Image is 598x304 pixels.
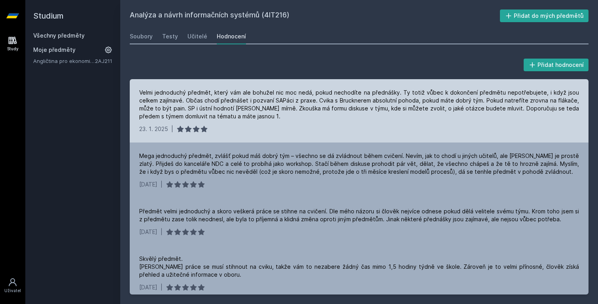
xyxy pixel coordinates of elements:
a: Soubory [130,28,153,44]
a: Všechny předměty [33,32,85,39]
div: Uživatel [4,288,21,294]
div: | [161,283,163,291]
div: [DATE] [139,180,157,188]
a: Testy [162,28,178,44]
div: | [161,228,163,236]
div: Mega jednoduchý předmět, zvlášť pokud máš dobrý tým – všechno se dá zvládnout během cvičení. Neví... [139,152,579,176]
div: Soubory [130,32,153,40]
div: | [161,180,163,188]
button: Přidat do mých předmětů [500,9,589,22]
a: Study [2,32,24,56]
h2: Analýza a návrh informačních systémů (4IT216) [130,9,500,22]
div: Hodnocení [217,32,246,40]
a: Angličtina pro ekonomická studia 1 (B2/C1) [33,57,95,65]
a: Hodnocení [217,28,246,44]
div: | [171,125,173,133]
div: Předmět velmi jednoduchý a skoro veškerá práce se stihne na cvičení. Dle mého názoru si člověk ne... [139,207,579,223]
div: Velmi jednoduchý předmět, který vám ale bohužel nic moc nedá, pokud nechodíte na přednášky. Ty to... [139,89,579,120]
div: [DATE] [139,283,157,291]
a: 2AJ211 [95,58,112,64]
div: Skvělý předmět. [PERSON_NAME] práce se musí stihnout na cviku, takže vám to nezabere žádný čas mi... [139,255,579,279]
button: Přidat hodnocení [524,59,589,71]
div: Testy [162,32,178,40]
div: Učitelé [187,32,207,40]
span: Moje předměty [33,46,76,54]
a: Uživatel [2,274,24,298]
div: 23. 1. 2025 [139,125,168,133]
a: Učitelé [187,28,207,44]
div: [DATE] [139,228,157,236]
div: Study [7,46,19,52]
